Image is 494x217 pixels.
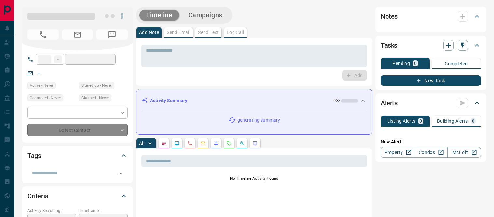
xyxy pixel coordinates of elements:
[96,29,128,40] span: No Number
[30,95,61,101] span: Contacted - Never
[38,70,40,76] a: --
[387,119,416,123] p: Listing Alerts
[27,188,128,204] div: Criteria
[139,30,159,35] p: Add Note
[27,191,49,201] h2: Criteria
[472,119,474,123] p: 0
[182,10,229,21] button: Campaigns
[381,8,481,24] div: Notes
[139,141,144,146] p: All
[381,40,397,51] h2: Tasks
[62,29,93,40] span: No Email
[116,169,125,178] button: Open
[79,208,128,214] p: Timeframe:
[252,141,258,146] svg: Agent Actions
[445,61,468,66] p: Completed
[141,176,367,181] p: No Timeline Activity Found
[381,147,414,158] a: Property
[27,124,128,136] div: Do Not Contact
[27,208,76,214] p: Actively Searching:
[414,61,416,66] p: 0
[447,147,481,158] a: Mr.Loft
[381,38,481,53] div: Tasks
[381,98,398,108] h2: Alerts
[142,95,367,107] div: Activity Summary
[437,119,468,123] p: Building Alerts
[213,141,219,146] svg: Listing Alerts
[150,97,187,104] p: Activity Summary
[200,141,205,146] svg: Emails
[187,141,192,146] svg: Calls
[27,148,128,163] div: Tags
[237,117,280,124] p: generating summary
[81,82,112,89] span: Signed up - Never
[30,82,53,89] span: Active - Never
[139,10,179,21] button: Timeline
[239,141,245,146] svg: Opportunities
[27,29,59,40] span: No Number
[381,75,481,86] button: New Task
[81,95,109,101] span: Claimed - Never
[381,11,398,22] h2: Notes
[174,141,179,146] svg: Lead Browsing Activity
[161,141,166,146] svg: Notes
[414,147,447,158] a: Condos
[419,119,422,123] p: 0
[27,150,41,161] h2: Tags
[392,61,410,66] p: Pending
[381,95,481,111] div: Alerts
[381,138,481,145] p: New Alert:
[226,141,232,146] svg: Requests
